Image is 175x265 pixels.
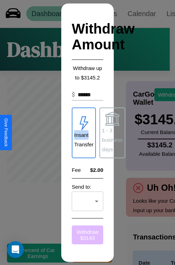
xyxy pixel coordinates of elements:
p: $ [72,91,75,99]
div: Open Intercom Messenger [7,241,24,258]
p: Fee [72,165,81,175]
div: Give Feedback [3,118,8,147]
p: Send to: [72,182,103,191]
p: Withdraw up to $ 3145.2 [72,63,103,82]
p: 1 - 3 business days [102,126,122,154]
button: Withdraw $3143 [72,225,103,244]
h2: Withdraw Amount [72,14,103,60]
h4: $2.00 [90,167,103,173]
p: Insant Transfer [74,130,93,149]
